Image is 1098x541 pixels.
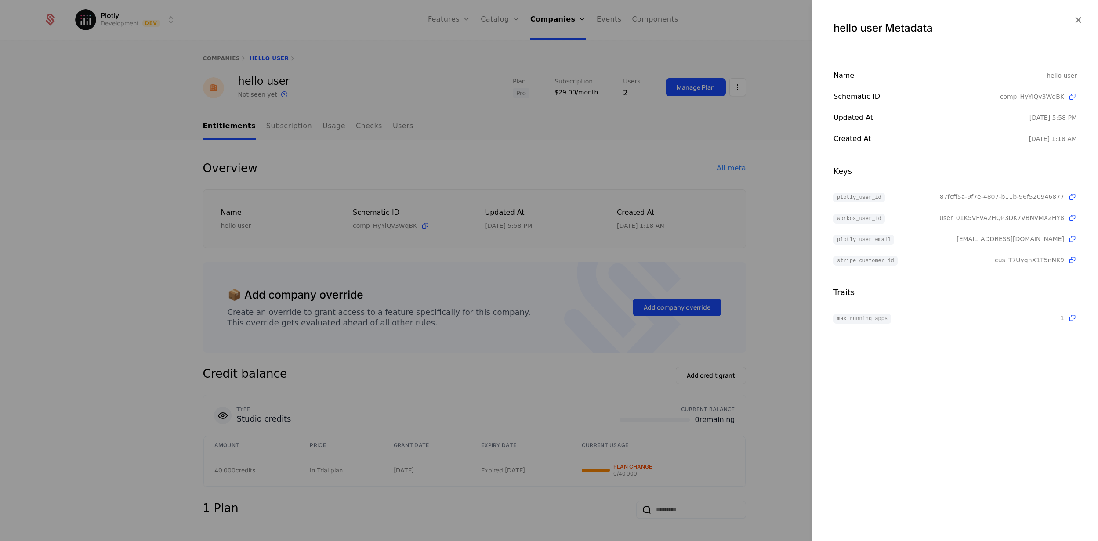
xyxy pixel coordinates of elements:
[1029,113,1077,122] div: 10/1/25, 5:58 PM
[940,192,1064,201] span: 87fcff5a-9f7e-4807-b11b-96f520946877
[833,165,1077,177] div: Keys
[1060,314,1064,322] span: 1
[833,21,1077,35] div: hello user Metadata
[833,235,894,245] span: plotly_user_email
[833,193,885,202] span: plotly_user_id
[833,112,1029,123] div: Updated at
[995,256,1064,264] span: cus_T7UygnX1T5nNK9
[833,214,885,224] span: workos_user_id
[833,133,1029,144] div: Created at
[1047,70,1077,81] div: hello user
[957,234,1064,243] span: [EMAIL_ADDRESS][DOMAIN_NAME]
[939,213,1064,222] span: user_01K5VFVA2HQP3DK7VBNVMX2HY8
[1029,134,1077,143] div: 9/13/25, 1:18 AM
[1000,92,1064,101] span: comp_HyYiQv3WqBK
[833,286,1077,299] div: Traits
[833,314,891,324] span: max_running_apps
[833,70,1047,81] div: Name
[833,91,1000,102] div: Schematic ID
[833,256,898,266] span: stripe_customer_id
